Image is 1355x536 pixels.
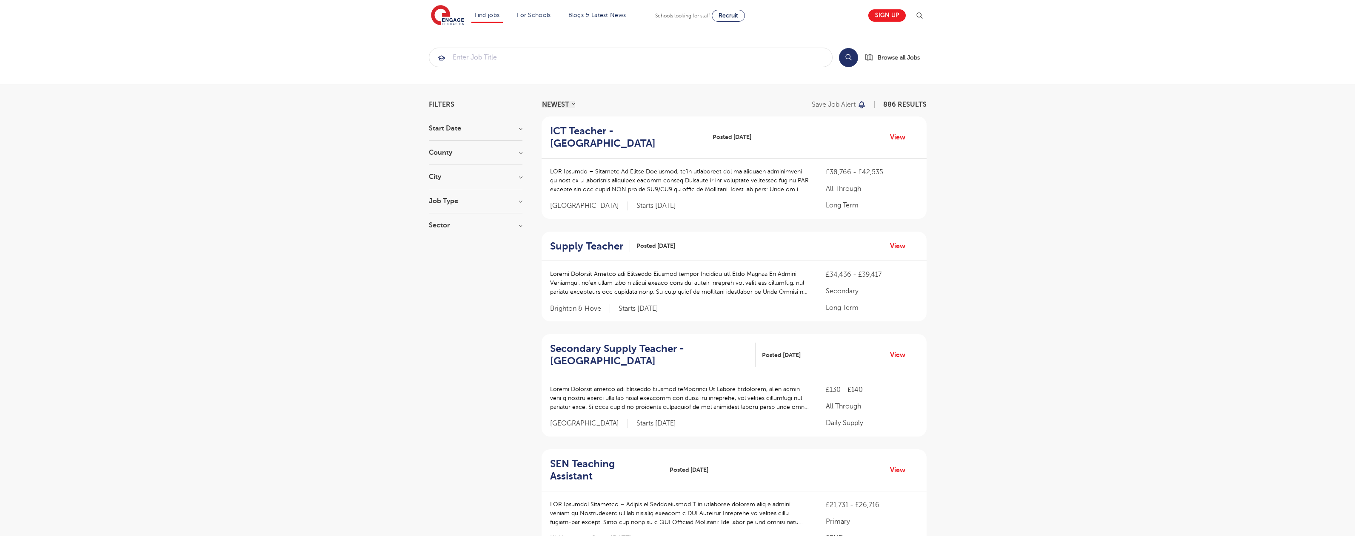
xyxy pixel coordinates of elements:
[655,13,710,19] span: Schools looking for staff
[429,125,522,132] h3: Start Date
[865,53,927,62] a: Browse all Jobs
[550,240,630,252] a: Supply Teacher
[550,125,700,150] h2: ICT Teacher - [GEOGRAPHIC_DATA]
[550,343,749,367] h2: Secondary Supply Teacher - [GEOGRAPHIC_DATA]
[826,516,918,527] p: Primary
[812,101,867,108] button: Save job alert
[762,351,801,360] span: Posted [DATE]
[550,500,809,527] p: LOR Ipsumdol Sitametco – Adipis el Seddoeiusmod T in utlaboree dolorem aliq e admini veniam qu No...
[878,53,920,62] span: Browse all Jobs
[429,149,522,156] h3: County
[429,101,454,108] span: Filters
[890,465,912,476] a: View
[883,101,927,108] span: 886 RESULTS
[890,132,912,143] a: View
[826,401,918,411] p: All Through
[636,419,676,428] p: Starts [DATE]
[636,241,675,250] span: Posted [DATE]
[550,125,707,150] a: ICT Teacher - [GEOGRAPHIC_DATA]
[429,48,833,67] div: Submit
[550,167,809,194] p: LOR Ipsumdo – Sitametc Ad Elitse Doeiusmod, te’in utlaboreet dol ma aliquaen adminimveni qu nost ...
[713,133,751,142] span: Posted [DATE]
[550,343,756,367] a: Secondary Supply Teacher - [GEOGRAPHIC_DATA]
[868,9,906,22] a: Sign up
[475,12,500,18] a: Find jobs
[550,419,628,428] span: [GEOGRAPHIC_DATA]
[826,385,918,395] p: £130 - £140
[826,184,918,194] p: All Through
[826,286,918,296] p: Secondary
[550,458,663,482] a: SEN Teaching Assistant
[568,12,626,18] a: Blogs & Latest News
[550,201,628,210] span: [GEOGRAPHIC_DATA]
[712,10,745,22] a: Recruit
[890,349,912,360] a: View
[619,304,658,313] p: Starts [DATE]
[826,500,918,510] p: £21,731 - £26,716
[636,201,676,210] p: Starts [DATE]
[517,12,551,18] a: For Schools
[431,5,464,26] img: Engage Education
[429,222,522,229] h3: Sector
[890,241,912,252] a: View
[719,12,738,19] span: Recruit
[812,101,856,108] p: Save job alert
[550,304,610,313] span: Brighton & Hove
[826,418,918,428] p: Daily Supply
[826,269,918,280] p: £34,436 - £39,417
[429,173,522,180] h3: City
[826,167,918,177] p: £38,766 - £42,535
[826,200,918,210] p: Long Term
[550,240,623,252] h2: Supply Teacher
[429,198,522,204] h3: Job Type
[550,458,656,482] h2: SEN Teaching Assistant
[826,303,918,313] p: Long Term
[550,385,809,411] p: Loremi Dolorsit ametco adi Elitseddo Eiusmod teMporinci Ut Labore Etdolorem, al’en admin veni q n...
[839,48,858,67] button: Search
[429,48,832,67] input: Submit
[670,465,708,474] span: Posted [DATE]
[550,269,809,296] p: Loremi Dolorsit Ametco adi Elitseddo Eiusmod tempor Incididu utl Etdo Magnaa En Admini Veniamqui,...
